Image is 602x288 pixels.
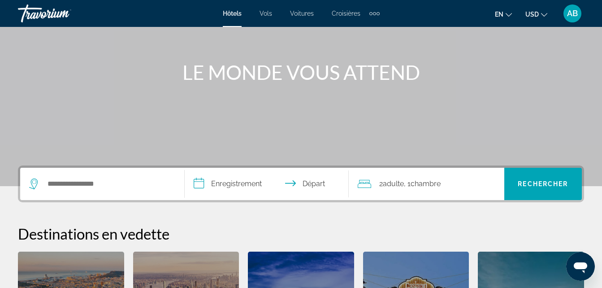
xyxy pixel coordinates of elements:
h1: LE MONDE VOUS ATTEND [133,61,469,84]
span: AB [567,9,578,18]
div: Widget de recherche [20,168,582,200]
a: Vols [260,10,272,17]
span: Adulte [383,179,404,188]
a: Croisières [332,10,360,17]
span: Rechercher [518,180,568,188]
button: Voyageurs : 2 adultes, 0 enfants [349,168,504,200]
button: Changer la langue [495,8,512,21]
font: 2 [379,179,383,188]
button: Éléments de navigation supplémentaires [369,6,380,21]
button: Menu utilisateur [561,4,584,23]
button: Sélectionnez la date d’arrivée et de départ [185,168,349,200]
a: Voitures [290,10,314,17]
a: Hôtels [223,10,242,17]
h2: Destinations en vedette [18,225,584,243]
span: en [495,11,503,18]
span: USD [525,11,539,18]
a: Travorium [18,2,108,25]
button: Changer de devise [525,8,547,21]
span: Chambre [411,179,441,188]
font: , 1 [404,179,411,188]
button: Rechercher [504,168,582,200]
input: Rechercher une destination hôtelière [47,177,171,191]
iframe: Bouton de lancement de la fenêtre de messagerie [566,252,595,281]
